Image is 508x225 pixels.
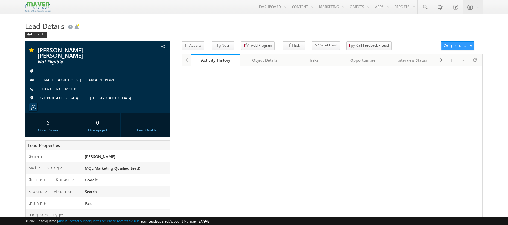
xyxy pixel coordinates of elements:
[126,116,168,128] div: --
[393,57,432,64] div: Interview Status
[196,57,236,63] div: Activity History
[58,219,67,223] a: About
[37,59,127,65] span: Not Eligible
[126,128,168,133] div: Lead Quality
[92,219,116,223] a: Terms of Service
[441,41,474,50] button: Object Actions
[83,200,170,209] div: Paid
[76,128,119,133] div: Disengaged
[25,31,50,36] a: Back
[312,41,340,50] button: Send Email
[245,57,284,64] div: Object Details
[83,165,170,174] div: MQL(Marketing Quaified Lead)
[25,21,64,31] span: Lead Details
[37,86,83,92] span: [PHONE_NUMBER]
[25,2,51,12] img: Custom Logo
[388,54,437,66] a: Interview Status
[28,142,60,148] span: Lead Properties
[29,165,64,171] label: Main Stage
[27,116,69,128] div: 5
[356,43,389,48] span: Call Feedback - Lead
[200,219,209,223] span: 77978
[85,154,115,159] span: [PERSON_NAME]
[191,54,240,66] a: Activity History
[343,57,383,64] div: Opportunities
[29,212,64,217] label: Program Type
[83,189,170,197] div: Search
[25,218,209,224] span: © 2025 LeadSquared | | | | |
[339,54,388,66] a: Opportunities
[68,219,91,223] a: Contact Support
[346,41,392,50] button: Call Feedback - Lead
[240,54,290,66] a: Object Details
[29,200,53,206] label: Channel
[37,77,121,82] a: [EMAIL_ADDRESS][DOMAIN_NAME]
[320,42,337,48] span: Send Email
[29,153,43,159] label: Owner
[241,41,275,50] button: Add Program
[141,219,209,223] span: Your Leadsquared Account Number is
[27,128,69,133] div: Object Score
[212,41,234,50] button: Note
[444,43,469,48] div: Object Actions
[76,116,119,128] div: 0
[37,95,134,101] span: [GEOGRAPHIC_DATA], [GEOGRAPHIC_DATA]
[117,219,140,223] a: Acceptable Use
[283,41,305,50] button: Task
[83,177,170,185] div: Google
[37,47,127,58] span: [PERSON_NAME] [PERSON_NAME]
[182,41,204,50] button: Activity
[251,43,272,48] span: Add Program
[290,54,339,66] a: Tasks
[294,57,333,64] div: Tasks
[29,189,74,194] label: Source Medium
[29,177,76,182] label: Object Source
[25,32,47,38] div: Back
